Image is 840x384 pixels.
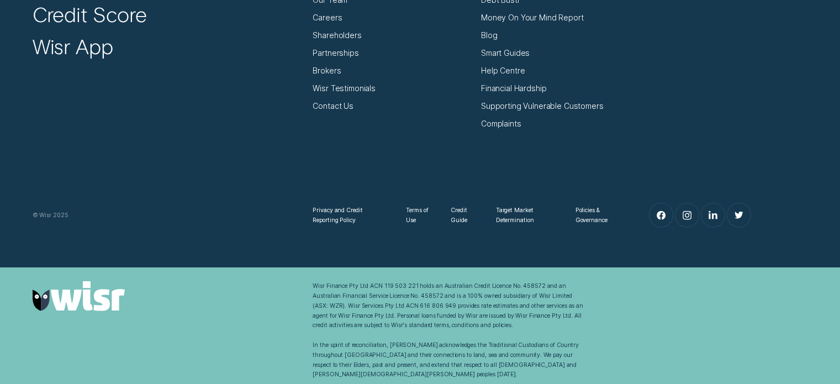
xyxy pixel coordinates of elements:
div: © Wisr 2025 [28,211,308,220]
a: Privacy and Credit Reporting Policy [313,206,388,225]
a: Complaints [481,119,521,129]
a: Smart Guides [481,48,530,58]
a: Shareholders [313,30,361,40]
div: Wisr Finance Pty Ltd ACN 119 503 221 holds an Australian Credit Licence No. 458572 and an Austral... [313,281,583,380]
img: Wisr [33,281,125,311]
a: Wisr App [33,34,113,59]
a: Help Centre [481,66,525,76]
a: Financial Hardship [481,83,546,93]
a: Instagram [675,203,699,227]
a: Brokers [313,66,341,76]
a: Policies & Governance [575,206,622,225]
a: Target Market Determination [496,206,558,225]
a: LinkedIn [701,203,725,227]
a: Credit Score [33,2,147,27]
a: Money On Your Mind Report [481,13,583,23]
a: Twitter [727,203,751,227]
a: Facebook [649,203,673,227]
a: Careers [313,13,342,23]
a: Blog [481,30,497,40]
a: Wisr Testimonials [313,83,376,93]
a: Terms of Use [406,206,433,225]
a: Supporting Vulnerable Customers [481,101,604,111]
a: Credit Guide [451,206,478,225]
a: Partnerships [313,48,358,58]
a: Contact Us [313,101,353,111]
